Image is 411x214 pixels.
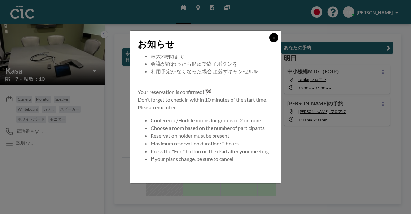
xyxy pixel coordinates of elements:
[151,53,184,59] span: 最大2時間まで
[138,97,267,103] span: Don’t forget to check in within 10 minutes of the start time!
[138,89,212,95] span: Your reservation is confirmed! 🏁
[151,117,261,123] span: Conference/Huddle rooms for groups of 2 or more
[151,60,238,67] span: 会議が終わったらiPadで終了ボタンを
[151,133,229,139] span: Reservation holder must be present
[151,125,265,131] span: Choose a room based on the number of participants
[151,156,233,162] span: If your plans change, be sure to cancel
[151,140,239,146] span: Maximum reservation duration: 2 hours
[151,148,269,154] span: Press the "End" button on the iPad after your meeting
[138,38,175,50] span: お知らせ
[151,68,258,74] span: 利用予定がなくなった場合は必ずキャンセルを
[138,104,177,110] span: Please remember:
